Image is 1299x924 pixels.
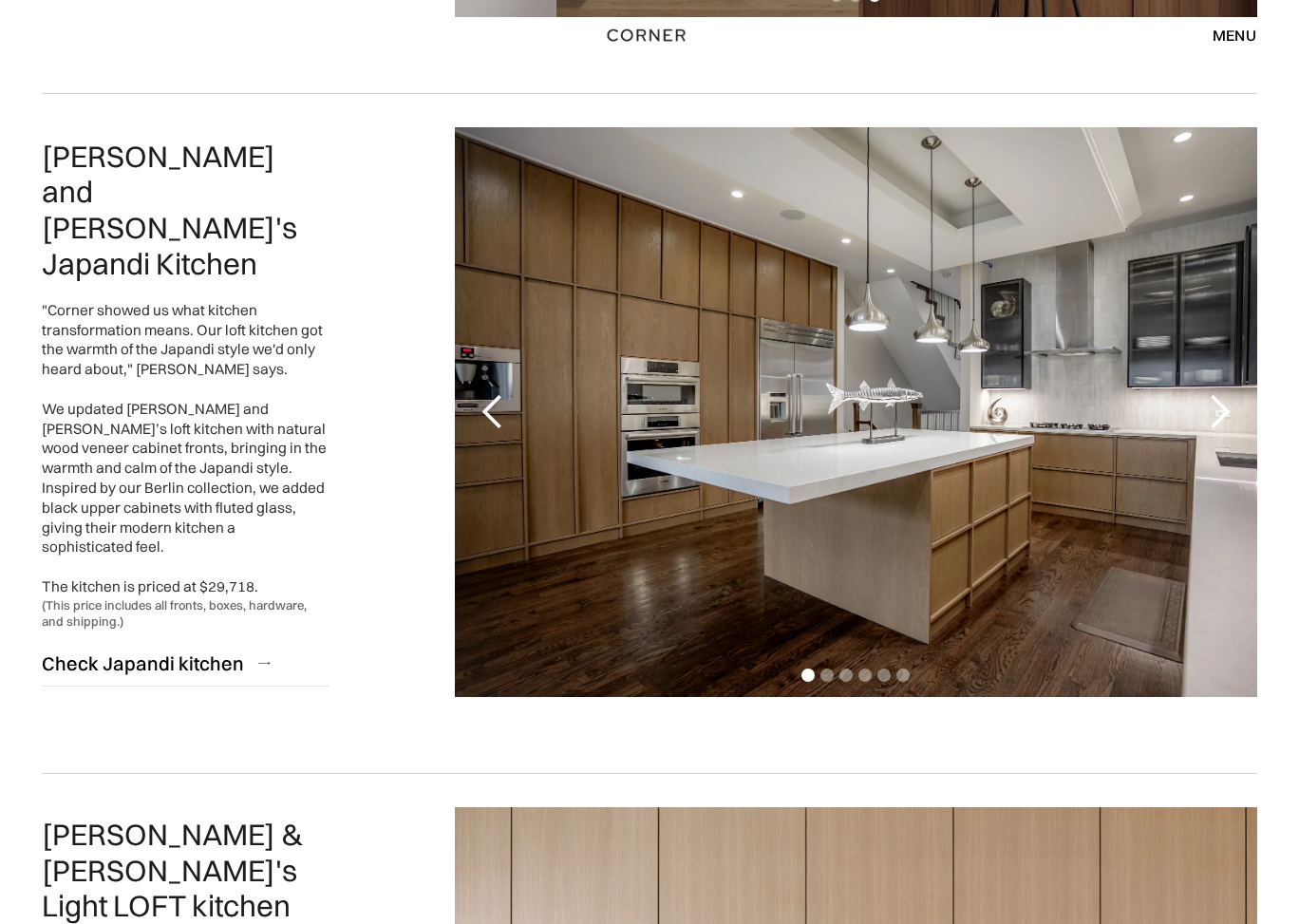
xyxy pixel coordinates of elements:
div: Show slide 4 of 6 [858,669,872,682]
h2: [PERSON_NAME] and [PERSON_NAME]'s Japandi Kitchen [42,139,329,282]
div: Show slide 1 of 6 [801,669,815,682]
div: Show slide 6 of 6 [896,669,910,682]
div: previous slide [455,127,531,697]
div: Check Japandi kitchen [42,651,244,676]
div: (This price includes all fronts, boxes, hardware, and shipping.) [42,597,329,631]
div: "Corner showed us what kitchen transformation means. Our loft kitchen got the warmth of the Japan... [42,301,329,597]
div: menu [1213,28,1256,43]
div: 1 of 6 [455,127,1257,697]
div: carousel [455,127,1257,697]
div: menu [1194,19,1256,51]
a: Check Japandi kitchen [42,640,329,687]
div: Show slide 5 of 6 [877,669,891,682]
div: Show slide 2 of 6 [820,669,834,682]
h2: [PERSON_NAME] & [PERSON_NAME]'s Light LOFT kitchen [42,817,329,924]
div: next slide [1181,127,1257,697]
div: Show slide 3 of 6 [839,669,853,682]
a: home [580,23,719,47]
